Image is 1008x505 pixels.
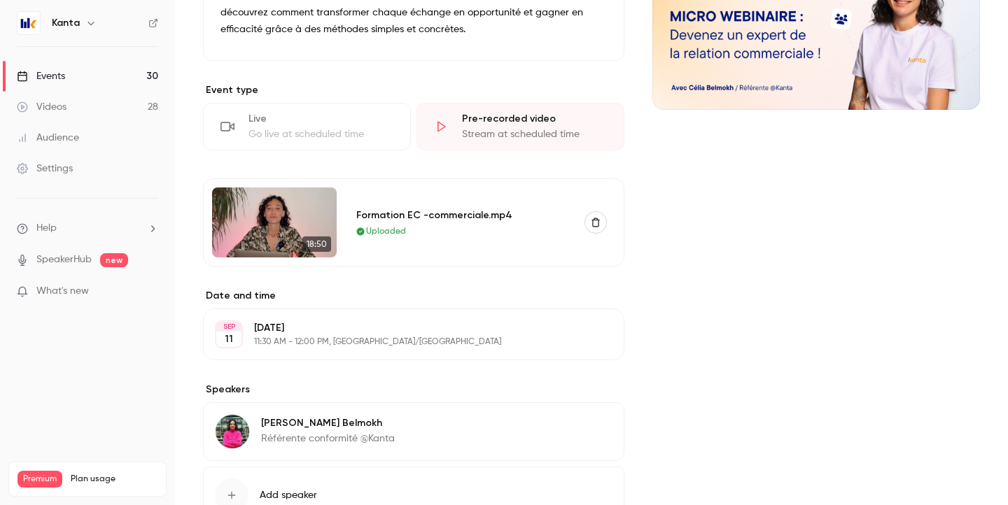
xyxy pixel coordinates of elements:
div: Live [248,112,393,126]
label: Speakers [203,383,624,397]
div: Videos [17,100,66,114]
p: 11 [225,332,233,346]
p: [PERSON_NAME] Belmokh [261,416,395,430]
p: Référente conformité @Kanta [261,432,395,446]
div: Pre-recorded video [462,112,607,126]
p: [DATE] [254,321,550,335]
div: Pre-recorded videoStream at scheduled time [416,103,624,150]
span: 18:50 [302,236,331,252]
span: new [100,253,128,267]
div: Settings [17,162,73,176]
div: Audience [17,131,79,145]
span: Plan usage [71,474,157,485]
div: Events [17,69,65,83]
iframe: Noticeable Trigger [141,285,158,298]
div: Formation EC -commerciale.mp4 [356,208,568,222]
span: Help [36,221,57,236]
div: Stream at scheduled time [462,127,607,141]
span: Uploaded [366,225,406,238]
img: Kanta [17,12,40,34]
li: help-dropdown-opener [17,221,158,236]
span: Premium [17,471,62,488]
span: Add speaker [260,488,317,502]
img: Célia Belmokh [216,415,249,448]
div: Célia Belmokh[PERSON_NAME] BelmokhRéférente conformité @Kanta [203,402,624,461]
h6: Kanta [52,16,80,30]
span: What's new [36,284,89,299]
a: SpeakerHub [36,252,92,267]
p: 11:30 AM - 12:00 PM, [GEOGRAPHIC_DATA]/[GEOGRAPHIC_DATA] [254,336,550,348]
label: Date and time [203,289,624,303]
div: LiveGo live at scheduled time [203,103,411,150]
div: SEP [216,322,241,332]
div: Go live at scheduled time [248,127,393,141]
p: Event type [203,83,624,97]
